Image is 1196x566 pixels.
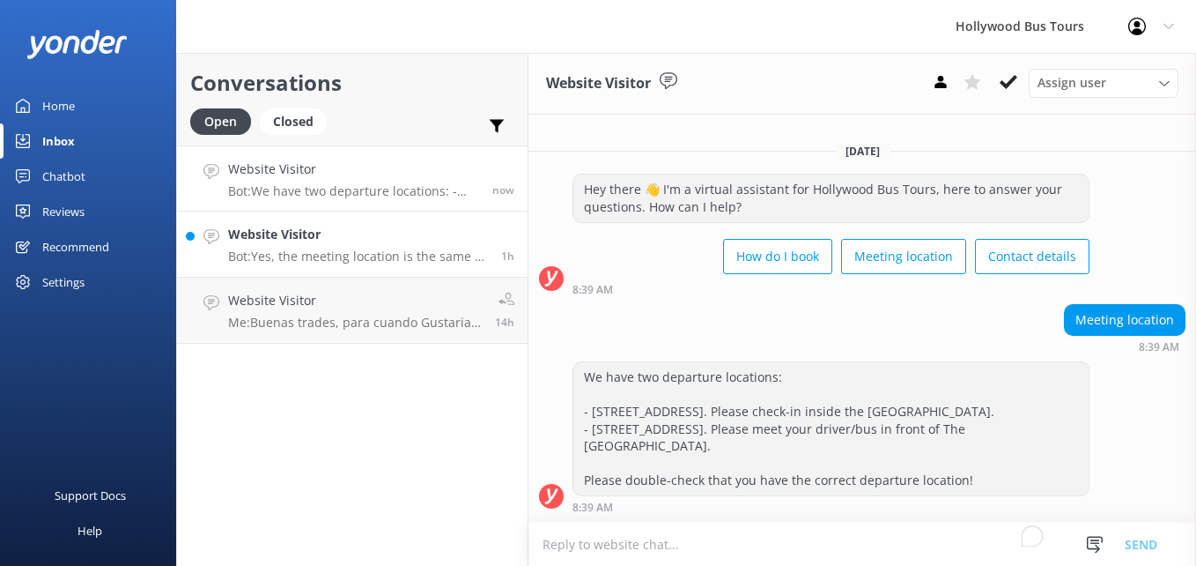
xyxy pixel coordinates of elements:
div: Home [42,88,75,123]
p: Me: Buenas trades, para cuando Gustaria la Gira en español [228,315,482,331]
span: Aug 27 2025 08:39am (UTC -07:00) America/Tijuana [492,182,514,197]
div: We have two departure locations: - [STREET_ADDRESS]. Please check-in inside the [GEOGRAPHIC_DATA]... [573,362,1089,495]
div: Open [190,108,251,135]
h4: Website Visitor [228,225,488,244]
a: Website VisitorBot:Yes, the meeting location is the same as the departure location.1h [177,212,528,278]
button: Meeting location [841,239,966,274]
strong: 8:39 AM [572,285,613,295]
button: How do I book [723,239,832,274]
h4: Website Visitor [228,160,479,179]
span: [DATE] [835,144,890,159]
div: Inbox [42,123,75,159]
div: Meeting location [1065,305,1185,335]
h2: Conversations [190,66,514,100]
p: Bot: We have two departure locations: - [STREET_ADDRESS]. Please check-in inside the [GEOGRAPHIC_... [228,183,479,199]
a: Open [190,111,260,130]
div: Recommend [42,229,109,264]
div: Assign User [1029,69,1178,97]
span: Aug 26 2025 05:57pm (UTC -07:00) America/Tijuana [495,315,514,330]
div: Help [78,513,102,548]
strong: 8:39 AM [1139,342,1179,353]
div: Closed [260,108,327,135]
div: Support Docs [55,478,126,513]
a: Closed [260,111,336,130]
img: yonder-white-logo.png [26,30,128,59]
a: Website VisitorMe:Buenas trades, para cuando Gustaria la Gira en español14h [177,278,528,344]
a: Website VisitorBot:We have two departure locations: - [STREET_ADDRESS]. Please check-in inside th... [177,145,528,212]
div: Aug 27 2025 08:39am (UTC -07:00) America/Tijuana [572,283,1089,295]
span: Aug 27 2025 07:23am (UTC -07:00) America/Tijuana [501,249,514,264]
textarea: To enrich screen reader interactions, please activate Accessibility in Grammarly extension settings [528,523,1196,566]
h3: Website Visitor [546,72,651,95]
div: Reviews [42,194,85,229]
div: Aug 27 2025 08:39am (UTC -07:00) America/Tijuana [572,501,1089,513]
h4: Website Visitor [228,291,482,310]
strong: 8:39 AM [572,503,613,513]
button: Contact details [975,239,1089,274]
div: Settings [42,264,85,300]
div: Hey there 👋 I'm a virtual assistant for Hollywood Bus Tours, here to answer your questions. How c... [573,175,1089,221]
div: Aug 27 2025 08:39am (UTC -07:00) America/Tijuana [1064,340,1185,353]
p: Bot: Yes, the meeting location is the same as the departure location. [228,249,488,264]
div: Chatbot [42,159,85,194]
span: Assign user [1037,73,1106,93]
